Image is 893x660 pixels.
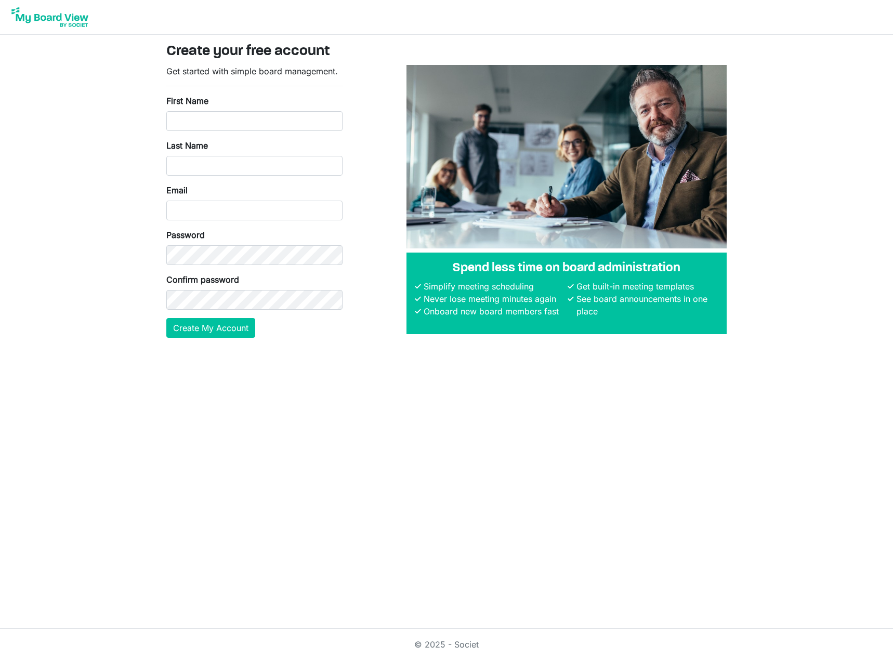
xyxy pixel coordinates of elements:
li: Get built-in meeting templates [574,280,718,293]
label: Email [166,184,188,196]
li: Never lose meeting minutes again [421,293,566,305]
h4: Spend less time on board administration [415,261,718,276]
h3: Create your free account [166,43,727,61]
li: Simplify meeting scheduling [421,280,566,293]
label: First Name [166,95,208,107]
label: Password [166,229,205,241]
button: Create My Account [166,318,255,338]
label: Last Name [166,139,208,152]
li: Onboard new board members fast [421,305,566,318]
span: Get started with simple board management. [166,66,338,76]
label: Confirm password [166,273,239,286]
li: See board announcements in one place [574,293,718,318]
a: © 2025 - Societ [414,639,479,650]
img: My Board View Logo [8,4,91,30]
img: A photograph of board members sitting at a table [406,65,727,248]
